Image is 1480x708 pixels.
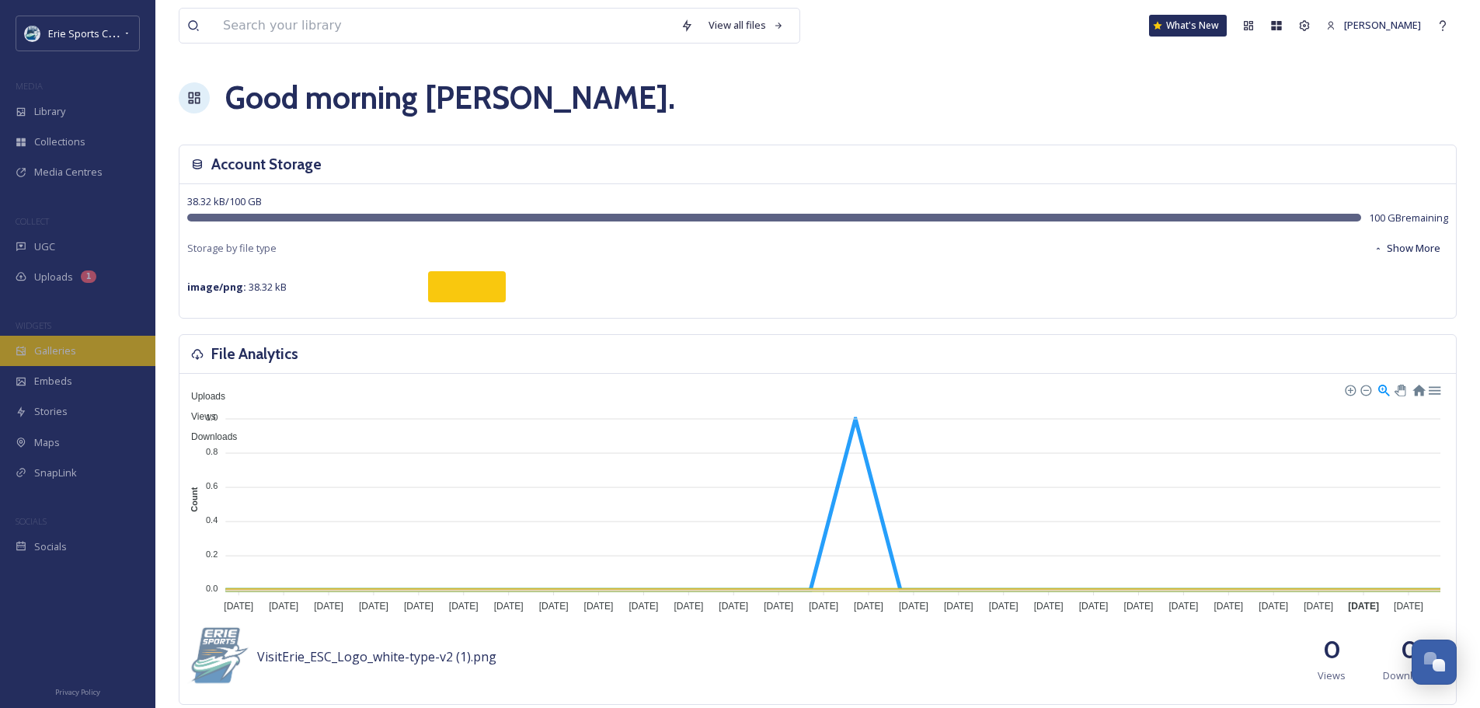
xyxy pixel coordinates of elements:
tspan: [DATE] [629,601,659,612]
tspan: [DATE] [1169,601,1199,612]
tspan: [DATE] [1304,601,1333,612]
a: View all files [701,10,792,40]
button: Open Chat [1412,640,1457,685]
h1: Good morning [PERSON_NAME] . [225,75,675,121]
a: Privacy Policy [55,682,100,700]
span: VisitErie_ESC_Logo_white-type-v2 (1).png [257,648,496,665]
span: Collections [34,134,85,149]
tspan: [DATE] [899,601,928,612]
span: [PERSON_NAME] [1344,18,1421,32]
tspan: [DATE] [1034,601,1064,612]
a: [PERSON_NAME] [1318,10,1429,40]
tspan: [DATE] [674,601,703,612]
span: Views [1318,668,1346,683]
tspan: [DATE] [1348,601,1379,612]
tspan: [DATE] [224,601,253,612]
img: VisitErie_ESC_Logo_white-type-v2%20%281%29.png [25,26,40,41]
tspan: 0.4 [206,515,218,525]
tspan: [DATE] [1214,601,1243,612]
tspan: [DATE] [1259,601,1288,612]
tspan: [DATE] [719,601,748,612]
tspan: [DATE] [944,601,973,612]
span: Privacy Policy [55,687,100,697]
tspan: [DATE] [359,601,388,612]
span: Uploads [34,270,73,284]
div: 1 [81,270,96,283]
tspan: [DATE] [494,601,524,612]
span: Embeds [34,374,72,389]
div: Reset Zoom [1412,382,1425,396]
span: Stories [34,404,68,419]
span: Media Centres [34,165,103,180]
tspan: [DATE] [764,601,793,612]
text: Count [190,487,199,512]
span: Socials [34,539,67,554]
span: 38.32 kB / 100 GB [187,194,262,208]
tspan: 0.2 [206,549,218,559]
tspan: [DATE] [404,601,434,612]
tspan: [DATE] [269,601,298,612]
button: Show More [1366,233,1448,263]
div: Zoom Out [1360,384,1370,395]
tspan: 0.0 [206,584,218,593]
input: Search your library [215,9,673,43]
tspan: [DATE] [1079,601,1109,612]
div: Panning [1395,385,1404,394]
tspan: [DATE] [449,601,479,612]
strong: image/png : [187,280,246,294]
span: 38.32 kB [187,280,287,294]
h3: File Analytics [211,343,298,365]
span: Storage by file type [187,241,277,256]
tspan: [DATE] [854,601,883,612]
tspan: [DATE] [584,601,614,612]
tspan: [DATE] [314,601,343,612]
span: Library [34,104,65,119]
span: Maps [34,435,60,450]
span: Views [179,411,216,422]
span: WIDGETS [16,319,51,331]
span: Erie Sports Commission [48,26,159,40]
span: Uploads [179,391,225,402]
span: UGC [34,239,55,254]
tspan: 1.0 [206,412,218,421]
tspan: 0.8 [206,447,218,456]
a: What's New [1149,15,1227,37]
span: MEDIA [16,80,43,92]
h2: 0 [1401,631,1419,668]
tspan: [DATE] [1124,601,1154,612]
tspan: 0.6 [206,481,218,490]
span: COLLECT [16,215,49,227]
div: Menu [1427,382,1440,396]
span: 100 GB remaining [1369,211,1448,225]
h2: 0 [1323,631,1341,668]
span: SnapLink [34,466,77,480]
div: Zoom In [1344,384,1355,395]
h3: Account Storage [211,153,322,176]
span: SOCIALS [16,515,47,527]
span: Galleries [34,344,76,358]
span: Downloads [1383,668,1436,683]
tspan: [DATE] [1394,601,1423,612]
img: c1062acf-89c6-48be-87d4-30a1321041e4.jpg [187,626,249,689]
tspan: [DATE] [539,601,569,612]
tspan: [DATE] [809,601,838,612]
tspan: [DATE] [989,601,1019,612]
span: Downloads [179,431,237,442]
div: Selection Zoom [1377,382,1390,396]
